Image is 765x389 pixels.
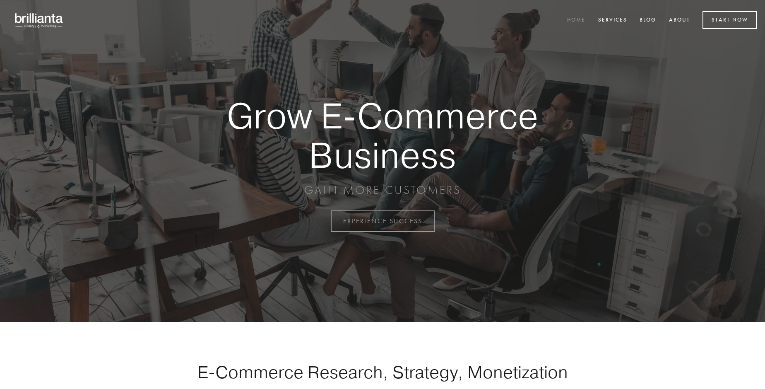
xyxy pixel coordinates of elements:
a: About [664,14,695,27]
a: EXPERIENCE SUCCESS [331,210,435,232]
p: GAIN MORE CUSTOMERS [198,183,567,198]
a: Start Now [702,11,757,29]
a: Blog [634,14,662,27]
img: brillianta - research, strategy, marketing [8,8,70,32]
h1: E-Commerce Research, Strategy, Monetization [171,362,594,382]
a: Home [562,14,591,27]
strong: Grow E-Commerce Business [198,96,567,174]
a: Services [593,14,633,27]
